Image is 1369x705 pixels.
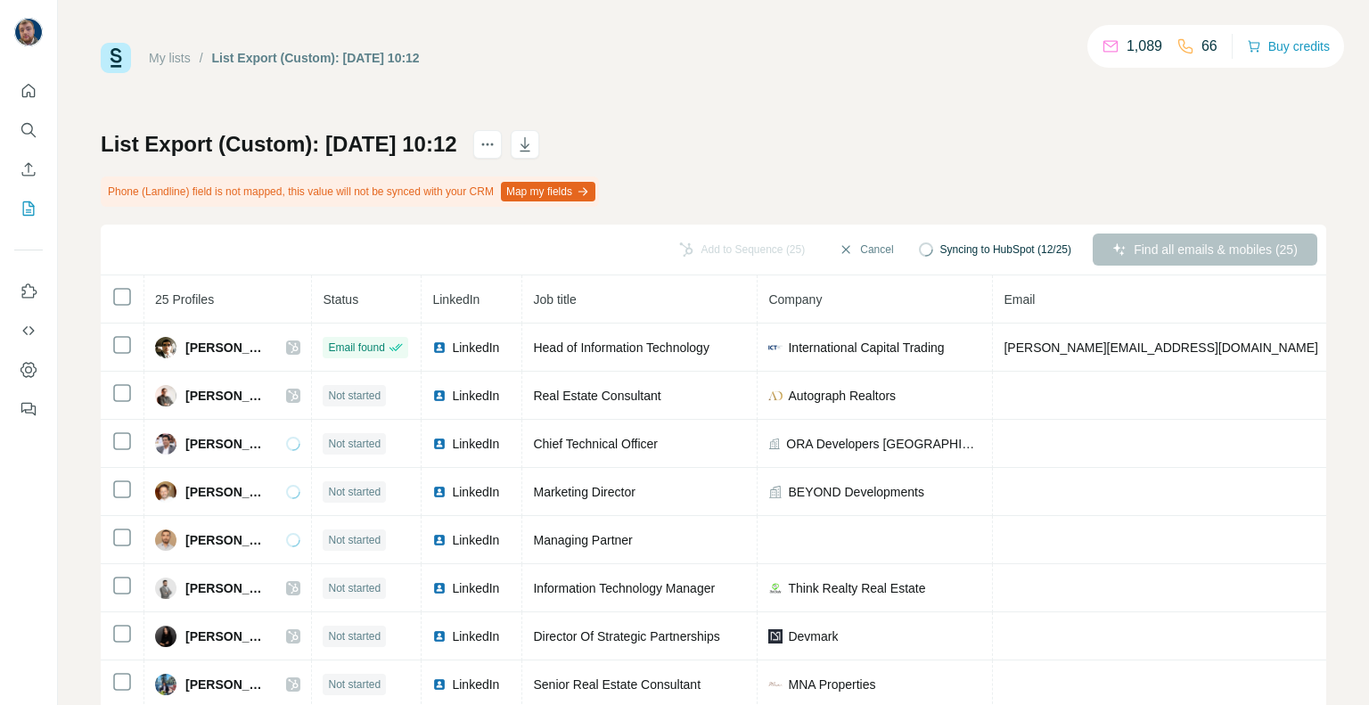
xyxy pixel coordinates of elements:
span: Syncing to HubSpot (12/25) [940,242,1071,258]
img: LinkedIn logo [432,437,447,451]
span: Real Estate Consultant [533,389,660,403]
span: LinkedIn [452,387,499,405]
span: 25 Profiles [155,292,214,307]
p: 1,089 [1127,36,1162,57]
span: Chief Technical Officer [533,437,658,451]
div: Phone (Landline) field is not mapped, this value will not be synced with your CRM [101,176,599,207]
span: Not started [328,484,381,500]
button: Use Surfe API [14,315,43,347]
img: Avatar [14,18,43,46]
span: BEYOND Developments [788,483,924,501]
span: Devmark [788,627,838,645]
span: LinkedIn [452,627,499,645]
img: company-logo [768,581,783,595]
span: Think Realty Real Estate [788,579,925,597]
button: Dashboard [14,354,43,386]
img: Avatar [155,433,176,455]
span: Email [1004,292,1035,307]
button: Feedback [14,393,43,425]
img: company-logo [768,682,783,686]
img: Avatar [155,529,176,551]
img: company-logo [768,389,783,403]
span: Not started [328,580,381,596]
span: Status [323,292,358,307]
h1: List Export (Custom): [DATE] 10:12 [101,130,457,159]
img: LinkedIn logo [432,389,447,403]
span: LinkedIn [452,676,499,693]
img: Surfe Logo [101,43,131,73]
li: / [200,49,203,67]
span: LinkedIn [432,292,480,307]
span: [PERSON_NAME] [185,579,268,597]
button: My lists [14,193,43,225]
img: LinkedIn logo [432,340,447,355]
img: Avatar [155,385,176,406]
span: Marketing Director [533,485,635,499]
span: Not started [328,676,381,693]
button: Use Surfe on LinkedIn [14,275,43,307]
span: [PERSON_NAME] [185,676,268,693]
img: company-logo [768,340,783,355]
span: Job title [533,292,576,307]
button: Buy credits [1247,34,1330,59]
span: [PERSON_NAME][EMAIL_ADDRESS][DOMAIN_NAME] [1004,340,1317,355]
span: Information Technology Manager [533,581,715,595]
img: Avatar [155,626,176,647]
span: [PERSON_NAME] [185,435,268,453]
span: [PERSON_NAME] [185,387,268,405]
a: My lists [149,51,191,65]
span: ORA Developers [GEOGRAPHIC_DATA] [786,435,981,453]
img: LinkedIn logo [432,581,447,595]
div: List Export (Custom): [DATE] 10:12 [212,49,420,67]
span: [PERSON_NAME] [185,627,268,645]
span: LinkedIn [452,579,499,597]
span: [PERSON_NAME] [185,339,268,357]
span: [PERSON_NAME] [185,531,268,549]
img: company-logo [768,629,783,644]
span: Not started [328,436,381,452]
img: LinkedIn logo [432,629,447,644]
span: Not started [328,388,381,404]
button: actions [473,130,502,159]
span: MNA Properties [788,676,875,693]
span: LinkedIn [452,435,499,453]
p: 66 [1201,36,1217,57]
button: Cancel [826,234,906,266]
span: Managing Partner [533,533,632,547]
img: LinkedIn logo [432,677,447,692]
span: Senior Real Estate Consultant [533,677,701,692]
span: [PERSON_NAME] [185,483,268,501]
span: International Capital Trading [788,339,944,357]
button: Quick start [14,75,43,107]
span: Autograph Realtors [788,387,896,405]
span: Head of Information Technology [533,340,709,355]
span: Not started [328,532,381,548]
img: LinkedIn logo [432,485,447,499]
span: Not started [328,628,381,644]
button: Enrich CSV [14,153,43,185]
img: Avatar [155,578,176,599]
button: Search [14,114,43,146]
span: LinkedIn [452,483,499,501]
img: LinkedIn logo [432,533,447,547]
img: Avatar [155,674,176,695]
button: Map my fields [501,182,595,201]
img: Avatar [155,337,176,358]
img: Avatar [155,481,176,503]
span: Email found [328,340,384,356]
span: LinkedIn [452,531,499,549]
span: Company [768,292,822,307]
span: Director Of Strategic Partnerships [533,629,719,644]
span: LinkedIn [452,339,499,357]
